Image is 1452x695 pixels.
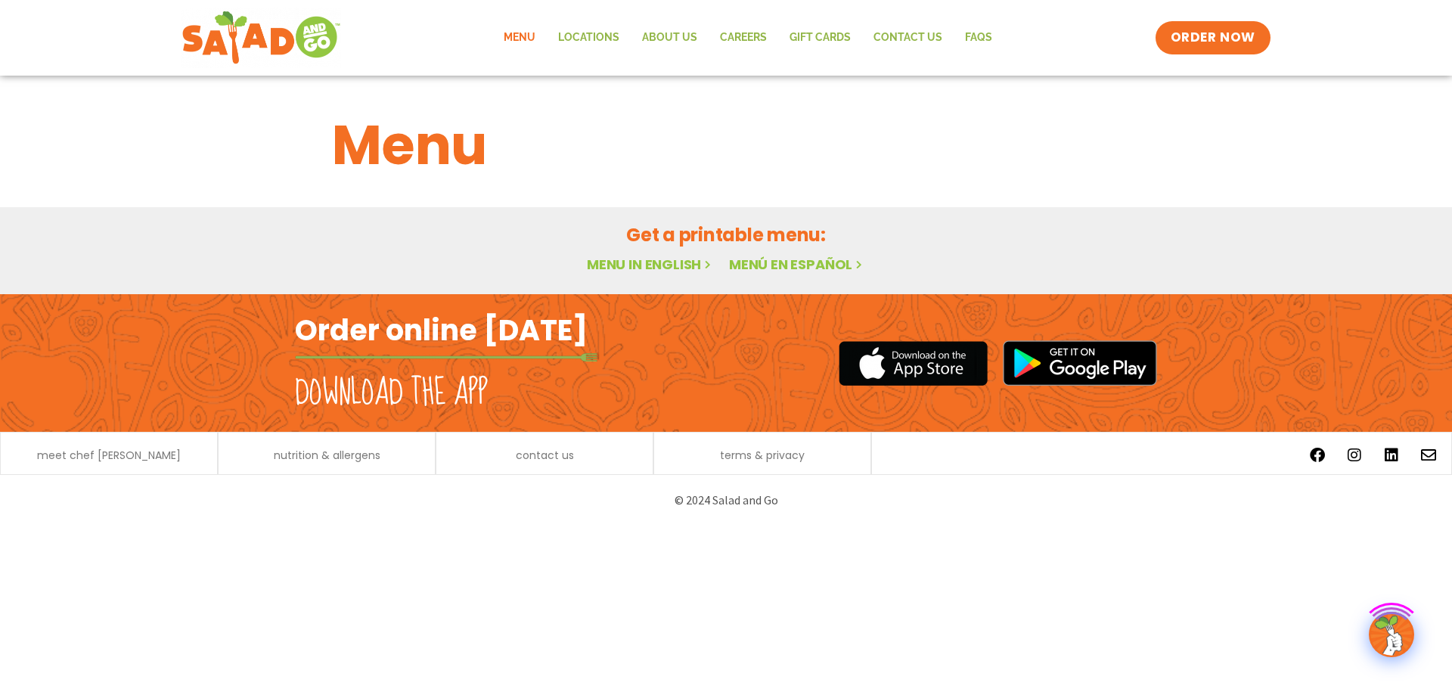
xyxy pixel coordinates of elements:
a: Menu in English [587,255,714,274]
a: Careers [709,20,778,55]
a: ORDER NOW [1156,21,1270,54]
a: nutrition & allergens [274,450,380,461]
a: Menú en español [729,255,865,274]
a: terms & privacy [720,450,805,461]
h2: Download the app [295,372,488,414]
a: FAQs [954,20,1004,55]
h2: Get a printable menu: [332,222,1120,248]
h2: Order online [DATE] [295,312,588,349]
a: About Us [631,20,709,55]
span: ORDER NOW [1171,29,1255,47]
a: GIFT CARDS [778,20,862,55]
a: Locations [547,20,631,55]
img: google_play [1003,340,1157,386]
h1: Menu [332,104,1120,186]
a: contact us [516,450,574,461]
nav: Menu [492,20,1004,55]
a: Menu [492,20,547,55]
p: © 2024 Salad and Go [302,490,1149,510]
img: new-SAG-logo-768×292 [181,8,341,68]
a: Contact Us [862,20,954,55]
img: fork [295,353,597,361]
img: appstore [839,339,988,388]
a: meet chef [PERSON_NAME] [37,450,181,461]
